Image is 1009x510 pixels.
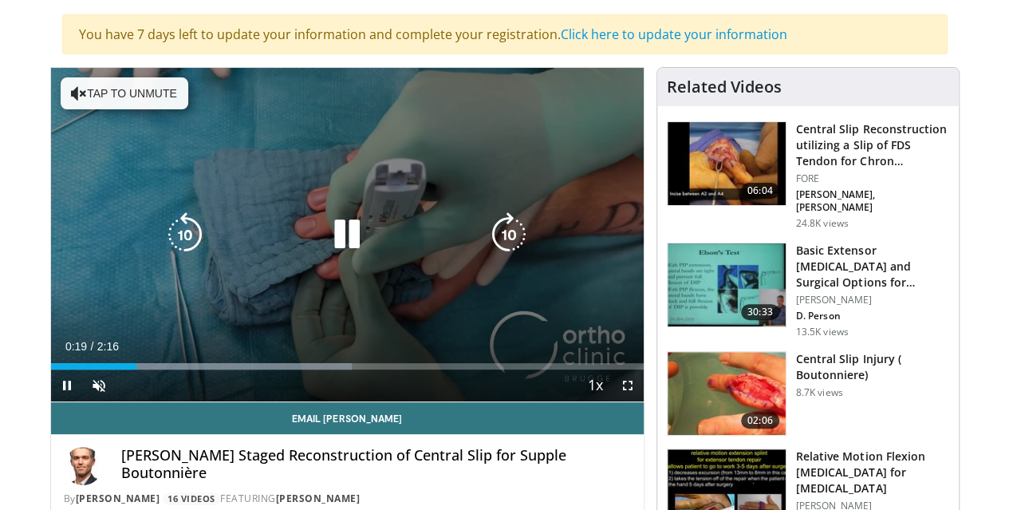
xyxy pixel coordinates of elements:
[796,351,949,383] h3: Central Slip Injury ( Boutonniere)
[796,449,949,496] h3: Relative Motion Flexion [MEDICAL_DATA] for [MEDICAL_DATA]
[741,183,779,199] span: 06:04
[561,26,787,43] a: Click here to update your information
[796,310,949,322] p: D. Person
[76,492,160,505] a: [PERSON_NAME]
[668,352,786,435] img: PE3O6Z9ojHeNSk7H4xMDoxOjB1O8AjAz.150x105_q85_crop-smart_upscale.jpg
[796,217,849,230] p: 24.8K views
[276,492,361,505] a: [PERSON_NAME]
[51,402,644,434] a: Email [PERSON_NAME]
[62,14,948,54] div: You have 7 days left to update your information and complete your registration.
[668,243,786,326] img: bed40874-ca21-42dc-8a42-d9b09b7d8d58.150x105_q85_crop-smart_upscale.jpg
[163,492,221,506] a: 16 Videos
[796,172,949,185] p: FORE
[796,326,849,338] p: 13.5K views
[64,492,631,506] div: By FEATURING
[667,243,949,338] a: 30:33 Basic Extensor [MEDICAL_DATA] and Surgical Options for Treatment [PERSON_NAME] D. Person 13...
[65,340,87,353] span: 0:19
[796,121,949,169] h3: Central Slip Reconstruction utilizing a Slip of FDS Tendon for Chron…
[64,447,102,485] img: Avatar
[667,121,949,230] a: 06:04 Central Slip Reconstruction utilizing a Slip of FDS Tendon for Chron… FORE [PERSON_NAME], [...
[580,370,612,401] button: Playback Rate
[83,370,115,401] button: Unmute
[667,77,782,97] h4: Related Videos
[796,188,949,214] p: [PERSON_NAME], [PERSON_NAME]
[667,351,949,436] a: 02:06 Central Slip Injury ( Boutonniere) 8.7K views
[612,370,644,401] button: Fullscreen
[796,243,949,291] h3: Basic Extensor [MEDICAL_DATA] and Surgical Options for Treatment
[97,340,119,353] span: 2:16
[741,413,779,429] span: 02:06
[796,294,949,306] p: [PERSON_NAME]
[51,363,644,370] div: Progress Bar
[51,370,83,401] button: Pause
[741,304,779,320] span: 30:33
[91,340,94,353] span: /
[796,386,843,399] p: 8.7K views
[51,68,644,402] video-js: Video Player
[121,447,631,481] h4: [PERSON_NAME] Staged Reconstruction of Central Slip for Supple Boutonnière
[61,77,188,109] button: Tap to unmute
[668,122,786,205] img: a3caf157-84ca-44da-b9c8-ceb8ddbdfb08.150x105_q85_crop-smart_upscale.jpg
